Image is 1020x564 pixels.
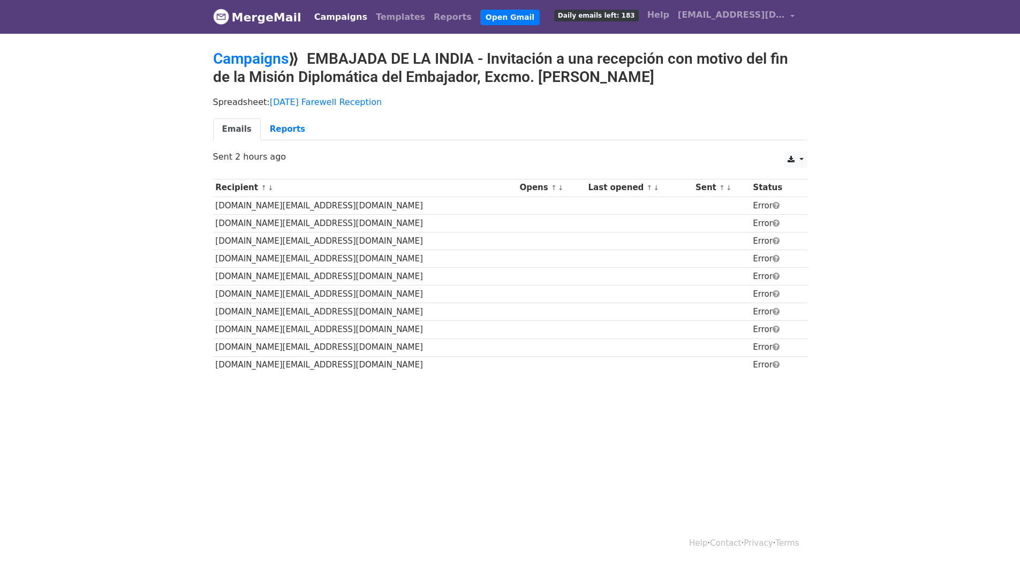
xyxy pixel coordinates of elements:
[751,285,800,303] td: Error
[693,179,750,197] th: Sent
[213,321,517,339] td: [DOMAIN_NAME][EMAIL_ADDRESS][DOMAIN_NAME]
[213,197,517,214] td: [DOMAIN_NAME][EMAIL_ADDRESS][DOMAIN_NAME]
[689,538,707,548] a: Help
[310,6,372,28] a: Campaigns
[751,303,800,321] td: Error
[643,4,674,26] a: Help
[261,118,314,140] a: Reports
[268,184,274,192] a: ↓
[213,50,807,86] h2: ⟫ EMBAJADA DE LA INDIA - Invitación a una recepción con motivo del fin de la Misión Diplomática d...
[261,184,267,192] a: ↑
[751,232,800,250] td: Error
[213,179,517,197] th: Recipient
[719,184,725,192] a: ↑
[213,151,807,162] p: Sent 2 hours ago
[647,184,653,192] a: ↑
[213,285,517,303] td: [DOMAIN_NAME][EMAIL_ADDRESS][DOMAIN_NAME]
[558,184,564,192] a: ↓
[270,97,382,107] a: [DATE] Farewell Reception
[213,118,261,140] a: Emails
[678,9,785,21] span: [EMAIL_ADDRESS][DOMAIN_NAME]
[710,538,741,548] a: Contact
[213,50,289,67] a: Campaigns
[751,179,800,197] th: Status
[213,6,301,28] a: MergeMail
[751,214,800,232] td: Error
[213,356,517,374] td: [DOMAIN_NAME][EMAIL_ADDRESS][DOMAIN_NAME]
[213,214,517,232] td: [DOMAIN_NAME][EMAIL_ADDRESS][DOMAIN_NAME]
[517,179,586,197] th: Opens
[586,179,693,197] th: Last opened
[213,96,807,108] p: Spreadsheet:
[213,232,517,250] td: [DOMAIN_NAME][EMAIL_ADDRESS][DOMAIN_NAME]
[213,339,517,356] td: [DOMAIN_NAME][EMAIL_ADDRESS][DOMAIN_NAME]
[213,303,517,321] td: [DOMAIN_NAME][EMAIL_ADDRESS][DOMAIN_NAME]
[751,339,800,356] td: Error
[653,184,659,192] a: ↓
[550,4,643,26] a: Daily emails left: 183
[751,321,800,339] td: Error
[751,356,800,374] td: Error
[751,250,800,268] td: Error
[554,10,639,21] span: Daily emails left: 183
[551,184,557,192] a: ↑
[744,538,773,548] a: Privacy
[751,268,800,285] td: Error
[751,197,800,214] td: Error
[213,250,517,268] td: [DOMAIN_NAME][EMAIL_ADDRESS][DOMAIN_NAME]
[213,9,229,25] img: MergeMail logo
[429,6,476,28] a: Reports
[674,4,799,29] a: [EMAIL_ADDRESS][DOMAIN_NAME]
[213,268,517,285] td: [DOMAIN_NAME][EMAIL_ADDRESS][DOMAIN_NAME]
[480,10,540,25] a: Open Gmail
[726,184,732,192] a: ↓
[372,6,429,28] a: Templates
[775,538,799,548] a: Terms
